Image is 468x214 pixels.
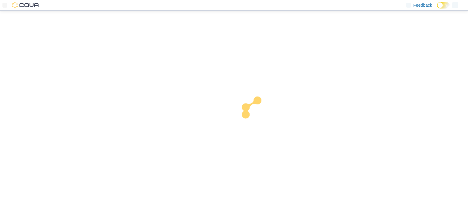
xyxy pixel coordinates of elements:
input: Dark Mode [437,2,450,9]
img: Cova [12,2,40,8]
span: Feedback [413,2,432,8]
img: cova-loader [234,92,280,138]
